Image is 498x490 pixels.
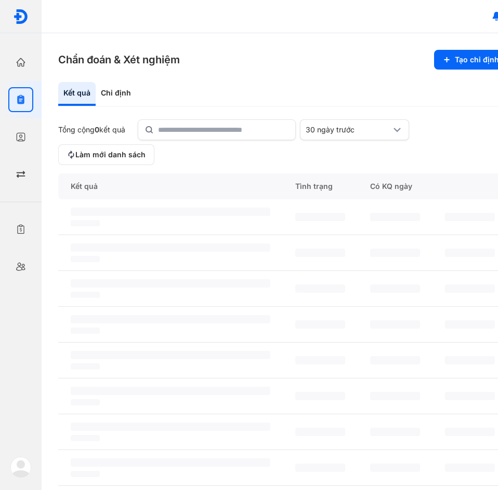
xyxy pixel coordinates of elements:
[71,435,100,441] span: ‌
[358,173,433,199] div: Có KQ ngày
[58,173,283,199] div: Kết quả
[295,249,345,257] span: ‌
[58,144,154,165] button: Làm mới danh sách
[71,363,100,370] span: ‌
[95,125,99,134] span: 0
[96,82,136,106] div: Chỉ định
[370,428,420,436] span: ‌
[71,256,100,262] span: ‌
[71,279,270,288] span: ‌
[295,464,345,472] span: ‌
[58,52,180,67] h3: Chẩn đoán & Xét nghiệm
[58,82,96,106] div: Kết quả
[445,392,495,400] span: ‌
[370,213,420,221] span: ‌
[75,150,146,159] span: Làm mới danh sách
[71,423,270,431] span: ‌
[445,213,495,221] span: ‌
[71,243,270,252] span: ‌
[295,428,345,436] span: ‌
[283,173,358,199] div: Tình trạng
[71,328,100,334] span: ‌
[71,315,270,323] span: ‌
[295,213,345,221] span: ‌
[370,284,420,293] span: ‌
[370,249,420,257] span: ‌
[445,464,495,472] span: ‌
[295,320,345,329] span: ‌
[370,392,420,400] span: ‌
[445,249,495,257] span: ‌
[370,464,420,472] span: ‌
[13,9,29,24] img: logo
[445,428,495,436] span: ‌
[306,125,391,134] div: 30 ngày trước
[295,392,345,400] span: ‌
[71,208,270,216] span: ‌
[71,471,100,477] span: ‌
[370,320,420,329] span: ‌
[71,351,270,359] span: ‌
[71,399,100,405] span: ‌
[71,220,100,226] span: ‌
[71,458,270,467] span: ‌
[295,356,345,364] span: ‌
[370,356,420,364] span: ‌
[58,125,125,134] div: Tổng cộng kết quả
[10,457,31,478] img: logo
[71,387,270,395] span: ‌
[445,320,495,329] span: ‌
[445,284,495,293] span: ‌
[71,292,100,298] span: ‌
[445,356,495,364] span: ‌
[295,284,345,293] span: ‌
